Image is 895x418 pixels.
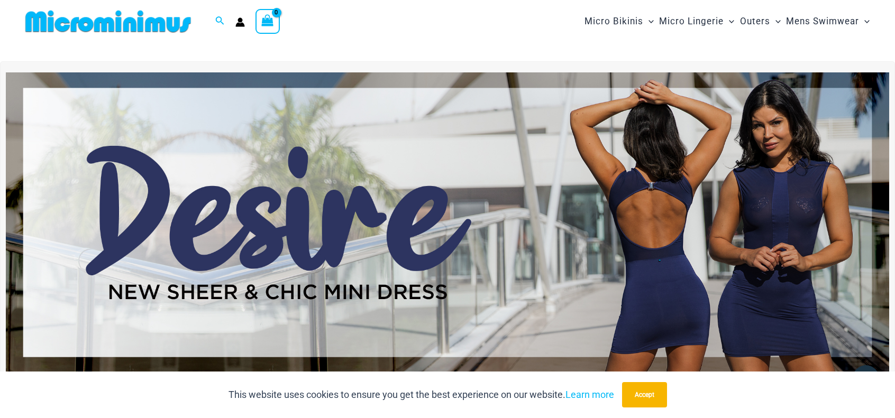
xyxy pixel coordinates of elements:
a: OutersMenu ToggleMenu Toggle [737,5,783,38]
a: Micro BikinisMenu ToggleMenu Toggle [582,5,656,38]
span: Micro Lingerie [659,8,724,35]
a: Account icon link [235,17,245,27]
nav: Site Navigation [580,4,874,39]
a: Micro LingerieMenu ToggleMenu Toggle [656,5,737,38]
p: This website uses cookies to ensure you get the best experience on our website. [229,387,614,403]
span: Menu Toggle [643,8,654,35]
img: MM SHOP LOGO FLAT [21,10,195,33]
img: Desire me Navy Dress [6,72,889,373]
a: Learn more [565,389,614,400]
a: View Shopping Cart, empty [255,9,280,33]
span: Menu Toggle [859,8,870,35]
span: Mens Swimwear [786,8,859,35]
button: Accept [622,382,667,407]
span: Menu Toggle [770,8,781,35]
span: Outers [740,8,770,35]
span: Micro Bikinis [585,8,643,35]
a: Mens SwimwearMenu ToggleMenu Toggle [783,5,872,38]
a: Search icon link [215,15,225,28]
span: Menu Toggle [724,8,734,35]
